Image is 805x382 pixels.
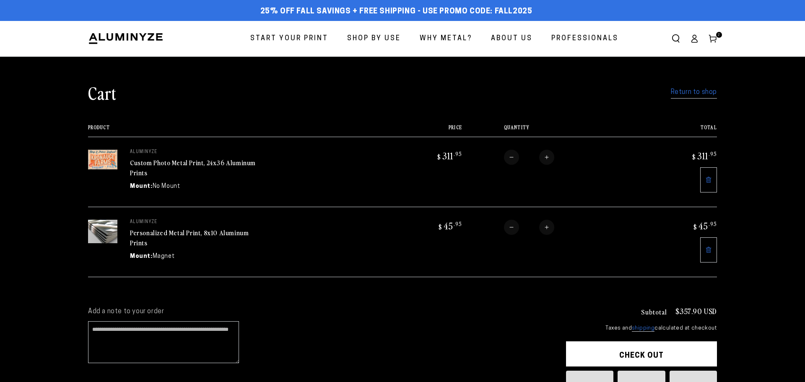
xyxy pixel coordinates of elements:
[130,252,153,261] dt: Mount:
[691,150,717,161] bdi: 311
[130,220,256,225] p: aluminyze
[439,223,442,231] span: $
[250,33,328,45] span: Start Your Print
[88,307,549,316] label: Add a note to your order
[153,252,175,261] dd: Magnet
[692,220,717,231] bdi: 45
[551,33,618,45] span: Professionals
[436,150,462,161] bdi: 311
[700,237,717,262] a: Remove 8"x10" Rectangle White Glossy Aluminyzed Photo
[260,7,532,16] span: 25% off FALL Savings + Free Shipping - Use Promo Code: FALL2025
[718,32,720,38] span: 2
[88,150,117,169] img: 24"x36" Rectangle White Matte Aluminyzed Photo
[641,308,667,315] h3: Subtotal
[130,158,256,178] a: Custom Photo Metal Print, 24x36 Aluminum Prints
[491,33,532,45] span: About Us
[341,28,407,50] a: Shop By Use
[387,125,462,137] th: Price
[130,150,256,155] p: Aluminyze
[437,153,441,161] span: $
[519,220,539,235] input: Quantity for Personalized Metal Print, 8x10 Aluminum Prints
[88,125,387,137] th: Product
[437,220,462,231] bdi: 45
[420,33,472,45] span: Why Metal?
[130,228,249,248] a: Personalized Metal Print, 8x10 Aluminum Prints
[566,324,717,333] small: Taxes and calculated at checkout
[642,125,717,137] th: Total
[675,307,717,315] p: $357.90 USD
[519,150,539,165] input: Quantity for Custom Photo Metal Print, 24x36 Aluminum Prints
[153,182,180,191] dd: No Mount
[693,223,697,231] span: $
[454,220,462,227] sup: .95
[244,28,335,50] a: Start Your Print
[709,220,717,227] sup: .95
[700,167,717,192] a: Remove 24"x36" Rectangle White Matte Aluminyzed Photo
[88,220,117,243] img: 8"x10" Rectangle White Glossy Aluminyzed Photo
[413,28,478,50] a: Why Metal?
[130,182,153,191] dt: Mount:
[485,28,539,50] a: About Us
[692,153,696,161] span: $
[545,28,625,50] a: Professionals
[671,86,717,99] a: Return to shop
[632,325,654,332] a: shipping
[667,29,685,48] summary: Search our site
[88,82,117,104] h1: Cart
[709,150,717,157] sup: .95
[347,33,401,45] span: Shop By Use
[454,150,462,157] sup: .95
[566,341,717,366] button: Check out
[462,125,642,137] th: Quantity
[88,32,164,45] img: Aluminyze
